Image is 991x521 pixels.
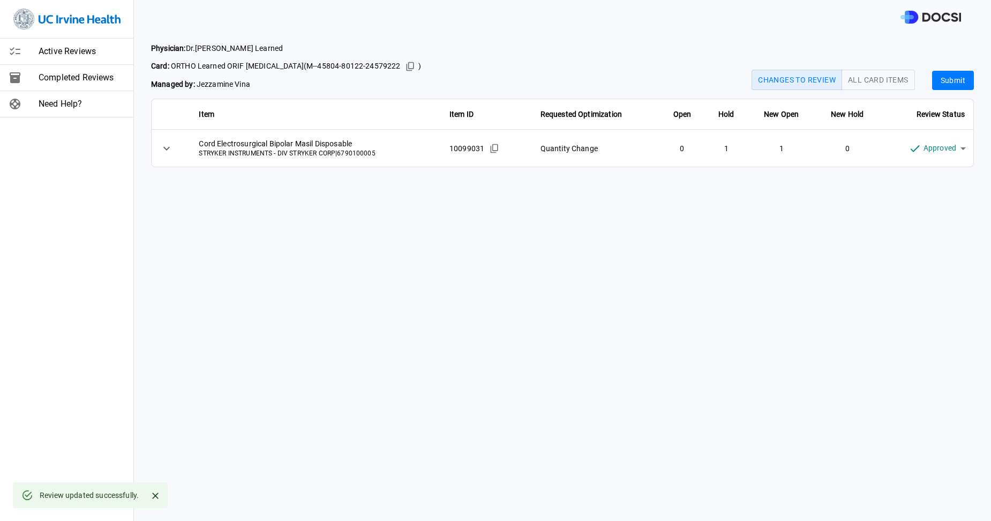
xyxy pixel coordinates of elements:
strong: Open [673,110,692,118]
strong: Hold [718,110,734,118]
span: STRYKER INSTRUMENTS - DIV STRYKER CORP | 6790100005 [199,149,432,158]
span: Cord Electrosurgical Bipolar Masil Disposable [199,138,432,149]
strong: Managed by: [151,80,195,88]
strong: New Open [764,110,799,118]
div: Review updated successfully. [40,486,139,505]
button: Changes to Review [752,70,842,90]
td: 1 [705,130,748,167]
img: DOCSI Logo [900,11,961,24]
button: Copied! [486,140,502,157]
strong: Item ID [449,110,474,118]
strong: Card: [151,62,169,70]
span: Approved [924,142,956,154]
button: Close [147,488,163,504]
span: Jezzamine Vina [151,79,421,90]
span: Completed Reviews [39,71,125,84]
td: Quantity Change [532,130,659,167]
strong: Item [199,110,214,118]
strong: Review Status [917,110,965,118]
strong: New Hold [831,110,864,118]
button: Copied! [402,58,418,75]
span: 10099031 [449,143,484,154]
strong: Physician: [151,44,186,53]
span: Need Help? [39,98,125,110]
img: Site Logo [13,9,121,29]
span: Dr. [PERSON_NAME] Learned [151,43,421,54]
td: 0 [659,130,705,167]
strong: Requested Optimization [540,110,622,118]
button: Submit [932,71,974,91]
div: Approved [901,133,973,163]
span: Active Reviews [39,45,125,58]
span: ORTHO Learned ORIF [MEDICAL_DATA] ( M--45804-80122-24579222 ) [151,58,421,75]
td: 1 [748,130,815,167]
td: 0 [815,130,880,167]
button: All Card Items [842,70,915,90]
